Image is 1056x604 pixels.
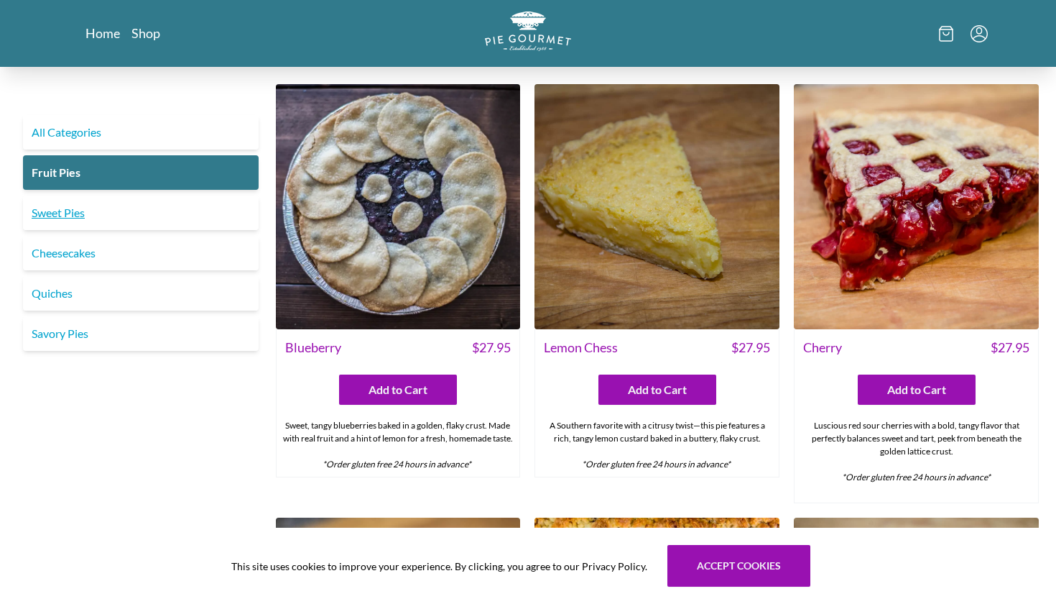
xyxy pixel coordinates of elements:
span: Cherry [803,338,842,357]
a: Home [85,24,120,42]
a: Fruit Pies [23,155,259,190]
button: Add to Cart [598,375,716,405]
a: Sweet Pies [23,196,259,230]
div: Sweet, tangy blueberries baked in a golden, flaky crust. Made with real fruit and a hint of lemon... [277,413,520,477]
div: A Southern favorite with a citrusy twist—this pie features a rich, tangy lemon custard baked in a... [535,413,779,477]
img: logo [485,12,571,51]
span: $ 27.95 [991,338,1029,357]
a: Cheesecakes [23,236,259,270]
span: Blueberry [285,338,341,357]
em: *Order gluten free 24 hours in advance* [842,472,991,482]
a: Shop [131,24,160,42]
a: Quiches [23,276,259,311]
em: *Order gluten free 24 hours in advance* [582,459,731,470]
button: Add to Cart [858,375,976,405]
button: Accept cookies [667,545,810,587]
img: Blueberry [276,84,521,329]
img: Cherry [794,84,1039,329]
button: Add to Cart [339,375,457,405]
button: Menu [971,25,988,42]
span: $ 27.95 [731,338,770,357]
a: Logo [485,12,571,55]
span: Add to Cart [887,381,946,398]
span: This site uses cookies to improve your experience. By clicking, you agree to our Privacy Policy. [231,559,647,574]
img: Lemon Chess [534,84,779,329]
div: Luscious red sour cherries with a bold, tangy flavor that perfectly balances sweet and tart, peek... [795,413,1038,503]
span: Add to Cart [628,381,687,398]
a: All Categories [23,115,259,150]
span: Add to Cart [369,381,427,398]
a: Savory Pies [23,316,259,351]
em: *Order gluten free 24 hours in advance* [323,459,471,470]
span: Lemon Chess [544,338,618,357]
span: $ 27.95 [472,338,511,357]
